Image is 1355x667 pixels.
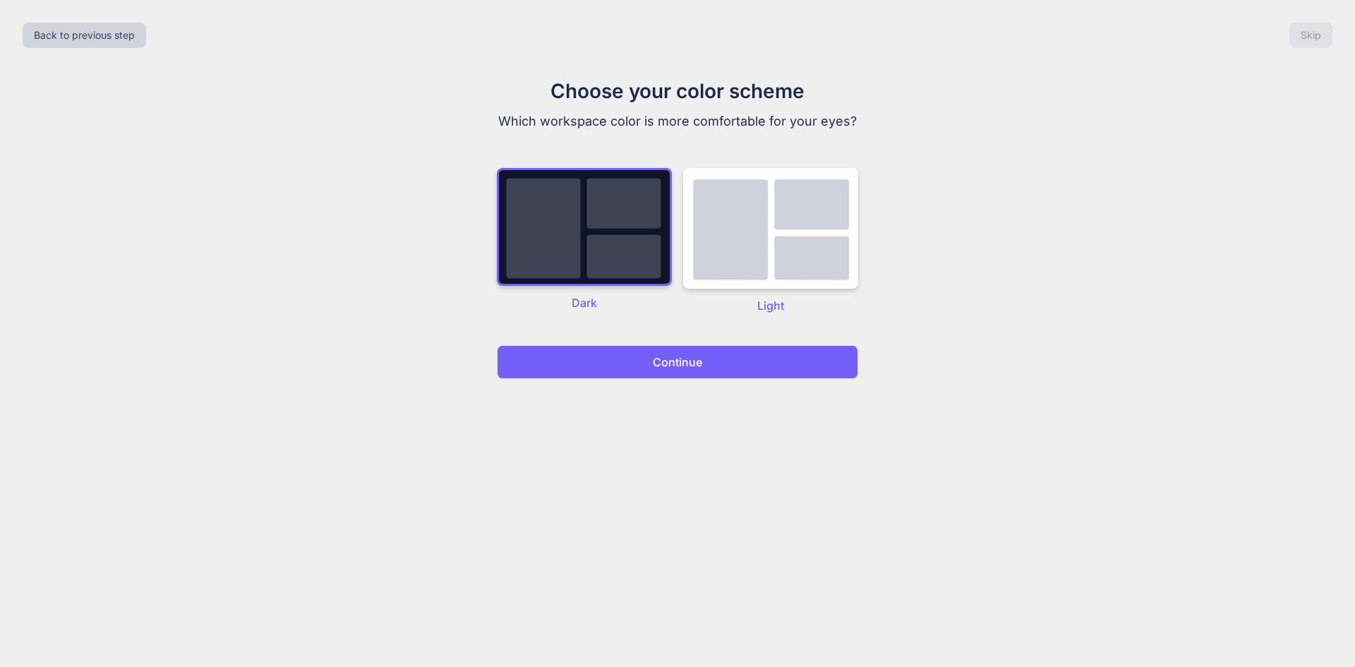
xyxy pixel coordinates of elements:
button: Back to previous step [23,23,146,48]
img: dark [497,168,672,286]
button: Continue [497,345,858,379]
p: Continue [653,354,702,371]
p: Which workspace color is more comfortable for your eyes? [440,112,915,131]
p: Dark [497,294,672,311]
img: dark [683,168,858,289]
h1: Choose your color scheme [440,76,915,106]
p: Light [683,297,858,314]
button: Skip [1289,23,1332,48]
